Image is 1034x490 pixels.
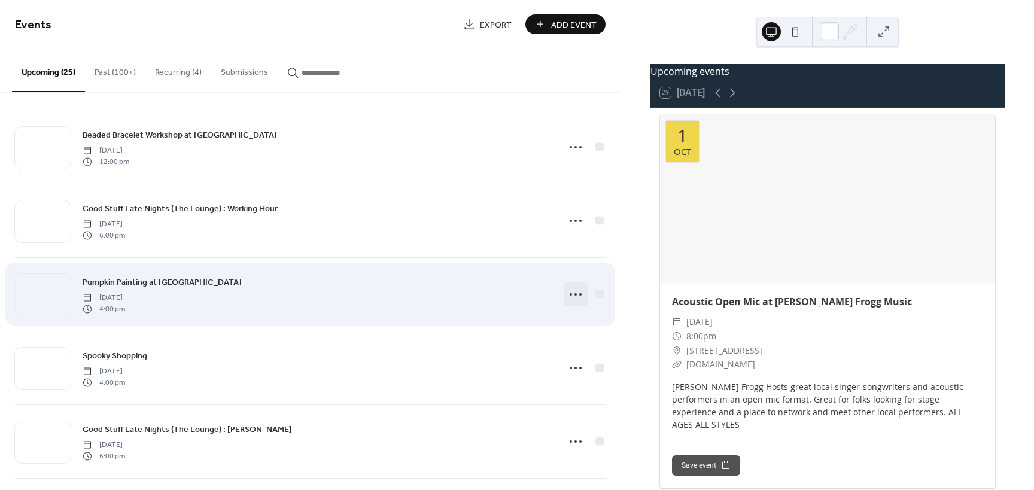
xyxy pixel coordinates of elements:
[677,127,688,145] div: 1
[83,293,125,303] span: [DATE]
[480,19,512,31] span: Export
[686,315,713,329] span: [DATE]
[672,357,682,372] div: ​
[83,275,242,289] a: Pumpkin Painting at [GEOGRAPHIC_DATA]
[83,424,292,436] span: Good Stuff Late Nights (The Lounge) : [PERSON_NAME]
[83,350,147,363] span: Spooky Shopping
[674,147,691,156] div: Oct
[83,366,125,377] span: [DATE]
[15,13,51,36] span: Events
[551,19,597,31] span: Add Event
[85,48,145,91] button: Past (100+)
[83,422,292,436] a: Good Stuff Late Nights (The Lounge) : [PERSON_NAME]
[660,381,995,431] div: [PERSON_NAME] Frogg Hosts great local singer-songwriters and acoustic performers in an open mic f...
[145,48,211,91] button: Recurring (4)
[672,295,912,308] a: Acoustic Open Mic at [PERSON_NAME] Frogg Music
[83,219,125,230] span: [DATE]
[83,303,125,314] span: 4:00 pm
[525,14,606,34] button: Add Event
[83,230,125,241] span: 6:00 pm
[686,329,716,343] span: 8:00pm
[83,145,129,156] span: [DATE]
[83,203,278,215] span: Good Stuff Late Nights (The Lounge) : Working Hour
[83,451,125,461] span: 6:00 pm
[672,329,682,343] div: ​
[83,440,125,451] span: [DATE]
[12,48,85,92] button: Upcoming (25)
[672,455,740,476] button: Save event
[650,64,1005,78] div: Upcoming events
[672,343,682,358] div: ​
[83,202,278,215] a: Good Stuff Late Nights (The Lounge) : Working Hour
[83,349,147,363] a: Spooky Shopping
[83,129,277,142] span: Beaded Bracelet Workshop at [GEOGRAPHIC_DATA]
[672,315,682,329] div: ​
[83,377,125,388] span: 4:00 pm
[83,128,277,142] a: Beaded Bracelet Workshop at [GEOGRAPHIC_DATA]
[686,358,755,370] a: [DOMAIN_NAME]
[83,156,129,167] span: 12:00 pm
[686,343,762,358] span: [STREET_ADDRESS]
[454,14,521,34] a: Export
[83,276,242,289] span: Pumpkin Painting at [GEOGRAPHIC_DATA]
[211,48,278,91] button: Submissions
